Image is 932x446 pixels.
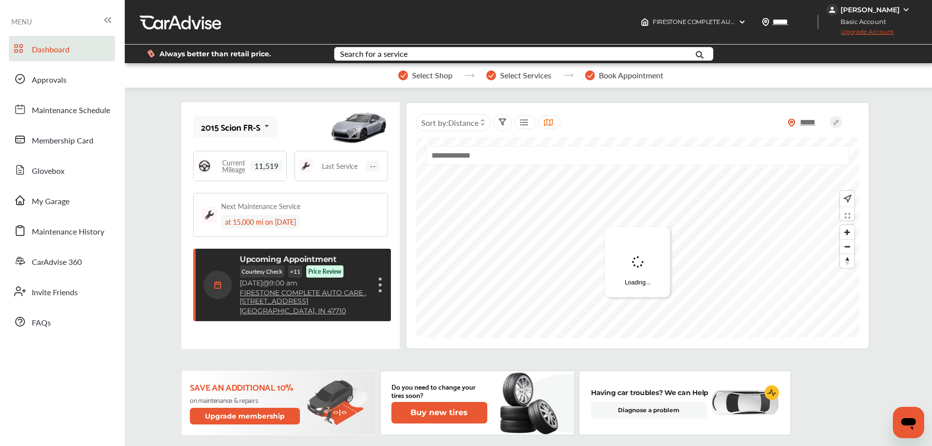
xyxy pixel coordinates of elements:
img: stepper-arrow.e24c07c6.svg [464,73,475,77]
p: Price Review [308,267,341,276]
span: Select Services [500,71,551,80]
a: FAQs [9,309,115,334]
img: stepper-arrow.e24c07c6.svg [563,73,573,77]
p: Courtesy Check [240,265,284,278]
span: 9:00 am [270,279,297,287]
a: [GEOGRAPHIC_DATA], IN 47710 [240,307,346,315]
img: WGsFRI8htEPBVLJbROoPRyZpYNWhNONpIPPETTm6eUC0GeLEiAAAAAElFTkSuQmCC [902,6,910,14]
span: Dashboard [32,44,69,56]
span: Always better than retail price. [159,50,271,57]
img: header-divider.bc55588e.svg [818,15,818,29]
span: Upgrade Account [826,28,894,40]
p: on maintenance & repairs [190,396,302,404]
a: Glovebox [9,157,115,183]
span: MENU [11,18,32,25]
img: maintenance_logo [202,207,217,223]
img: new-tire.a0c7fe23.svg [499,368,564,438]
a: My Garage [9,188,115,213]
img: stepper-checkmark.b5569197.svg [585,70,595,80]
span: -- [366,161,380,171]
p: Do you need to change your tires soon? [391,382,487,399]
span: Basic Account [827,17,893,27]
a: CarAdvise 360 [9,248,115,274]
button: Buy new tires [391,402,487,423]
button: Reset bearing to north [840,254,854,268]
span: Book Appointment [599,71,663,80]
span: Select Shop [412,71,453,80]
span: Invite Friends [32,286,78,299]
span: My Garage [32,195,69,208]
span: Reset bearing to north [840,254,854,268]
a: Diagnose a problem [591,402,707,419]
span: 11,519 [250,161,282,171]
img: dollor_label_vector.a70140d1.svg [147,49,155,58]
img: stepper-checkmark.b5569197.svg [398,70,408,80]
p: Save an additional 10% [190,381,302,392]
a: FIRESTONE COMPLETE AUTO CARE ,[STREET_ADDRESS] [240,289,369,305]
img: location_vector.a44bc228.svg [762,18,770,26]
span: CarAdvise 360 [32,256,82,269]
span: Distance [448,117,478,128]
p: + 11 [288,265,302,278]
a: Membership Card [9,127,115,152]
span: Sort by : [421,117,478,128]
a: Buy new tires [391,402,489,423]
p: Having car troubles? We can Help [591,387,708,398]
p: Upcoming Appointment [240,255,337,264]
a: Invite Friends [9,279,115,304]
button: Zoom out [840,239,854,254]
span: Approvals [32,74,67,87]
a: Approvals [9,66,115,92]
a: Dashboard [9,36,115,61]
span: FAQs [32,317,51,329]
span: @ [263,279,270,287]
img: cardiogram-logo.18e20815.svg [765,385,779,400]
iframe: Button to launch messaging window [893,407,924,438]
img: stepper-checkmark.b5569197.svg [486,70,496,80]
div: Next Maintenance Service [221,201,300,211]
img: location_vector_orange.38f05af8.svg [788,118,796,127]
button: Zoom in [840,225,854,239]
div: Search for a service [340,50,408,58]
img: header-down-arrow.9dd2ce7d.svg [738,18,746,26]
span: Current Mileage [216,159,250,173]
img: mobile_9904_st0640_046.jpg [329,105,388,149]
img: steering_logo [198,159,211,173]
button: Upgrade membership [190,408,300,424]
div: at 15,000 mi on [DATE] [221,215,300,229]
img: maintenance_logo [299,159,313,173]
span: Zoom out [840,240,854,254]
div: 2015 Scion FR-S [201,122,260,132]
a: Maintenance Schedule [9,96,115,122]
span: Last Service [322,163,358,169]
img: update-membership.81812027.svg [307,380,368,425]
img: jVpblrzwTbfkPYzPPzSLxeg0AAAAASUVORK5CYII= [826,4,838,16]
img: header-home-logo.8d720a4f.svg [641,18,649,26]
span: Membership Card [32,135,93,147]
span: Maintenance History [32,226,104,238]
img: calendar-icon.35d1de04.svg [204,271,232,299]
div: [PERSON_NAME] [841,5,900,14]
span: [DATE] [240,279,263,287]
img: diagnose-vehicle.c84bcb0a.svg [710,390,779,416]
span: Glovebox [32,165,65,178]
canvas: Map [416,137,859,338]
a: Maintenance History [9,218,115,243]
span: FIRESTONE COMPLETE AUTO CARE , [STREET_ADDRESS] [GEOGRAPHIC_DATA] , IN 47710 [653,18,904,25]
img: recenter.ce011a49.svg [841,193,852,204]
div: Loading... [605,227,670,297]
span: Maintenance Schedule [32,104,110,117]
